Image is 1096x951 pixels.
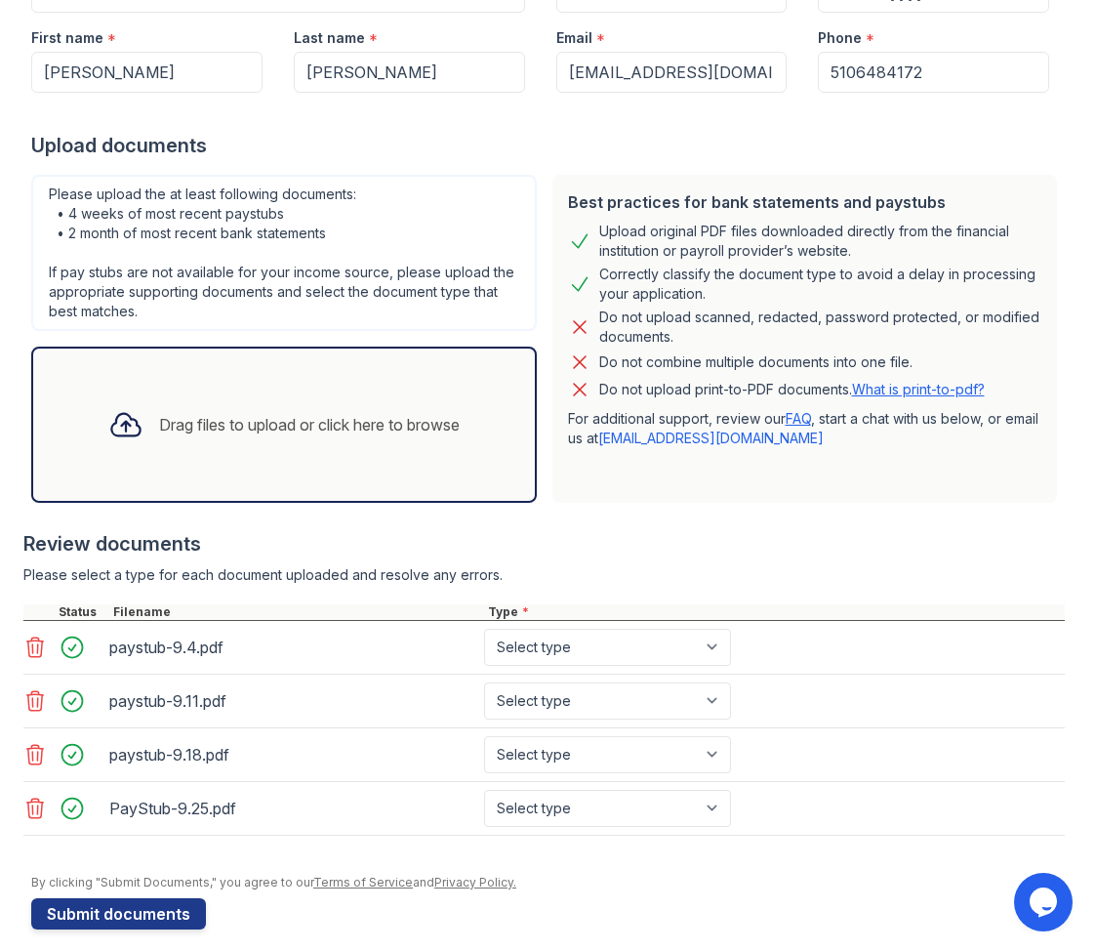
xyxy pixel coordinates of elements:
label: Email [556,28,592,48]
a: FAQ [786,410,811,427]
div: Please select a type for each document uploaded and resolve any errors. [23,565,1065,585]
div: Please upload the at least following documents: • 4 weeks of most recent paystubs • 2 month of mo... [31,175,537,331]
div: By clicking "Submit Documents," you agree to our and [31,875,1065,890]
div: Best practices for bank statements and paystubs [568,190,1042,214]
div: Drag files to upload or click here to browse [159,413,460,436]
div: Filename [109,604,484,620]
div: Correctly classify the document type to avoid a delay in processing your application. [599,265,1042,304]
div: Type [484,604,1065,620]
label: First name [31,28,103,48]
div: Status [55,604,109,620]
button: Submit documents [31,898,206,930]
iframe: chat widget [1014,873,1076,931]
div: Upload original PDF files downloaded directly from the financial institution or payroll provider’... [599,222,1042,261]
a: What is print-to-pdf? [852,381,985,397]
div: Upload documents [31,132,1065,159]
div: Do not upload scanned, redacted, password protected, or modified documents. [599,308,1042,347]
div: Review documents [23,530,1065,558]
a: [EMAIL_ADDRESS][DOMAIN_NAME] [598,430,824,446]
div: paystub-9.4.pdf [109,632,476,663]
label: Last name [294,28,365,48]
p: Do not upload print-to-PDF documents. [599,380,985,399]
div: paystub-9.18.pdf [109,739,476,770]
p: For additional support, review our , start a chat with us below, or email us at [568,409,1042,448]
div: Do not combine multiple documents into one file. [599,351,913,374]
a: Privacy Policy. [434,875,516,889]
div: PayStub-9.25.pdf [109,793,476,824]
label: Phone [818,28,862,48]
div: paystub-9.11.pdf [109,685,476,717]
a: Terms of Service [313,875,413,889]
